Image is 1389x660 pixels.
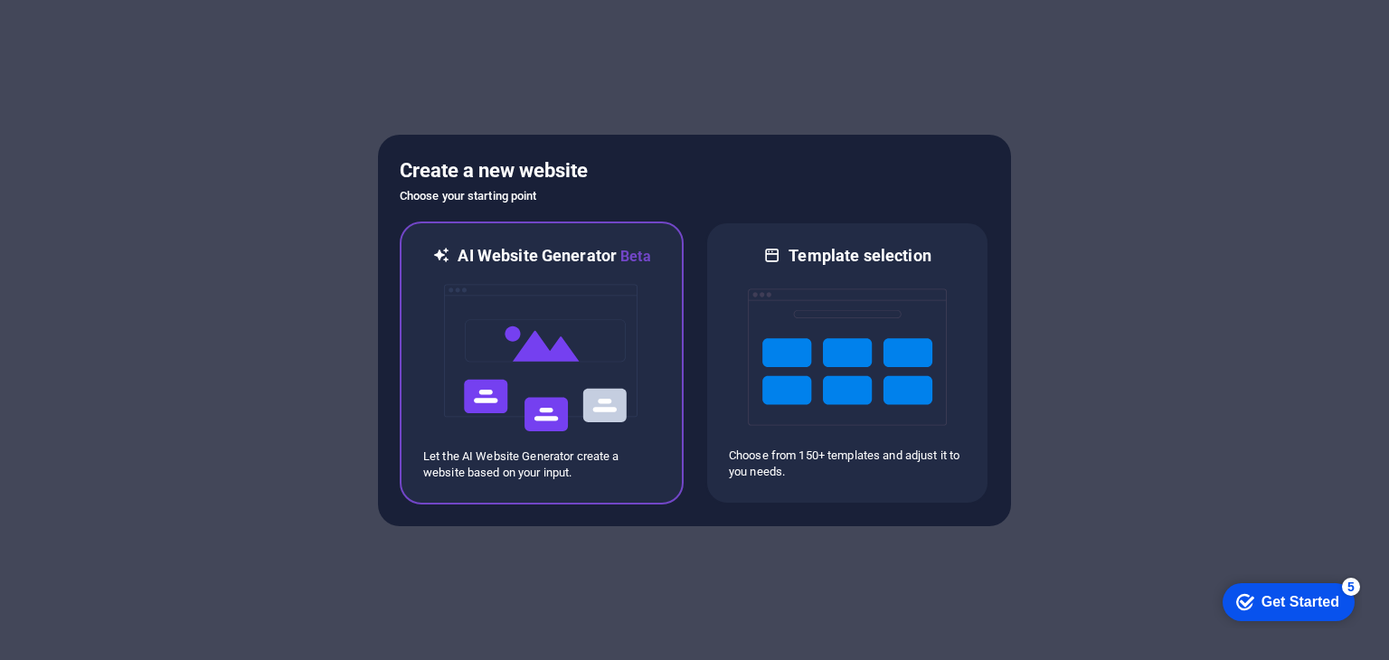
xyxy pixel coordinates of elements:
p: Let the AI Website Generator create a website based on your input. [423,448,660,481]
div: Get Started [53,20,131,36]
p: Choose from 150+ templates and adjust it to you needs. [729,448,966,480]
img: ai [442,268,641,448]
div: Template selectionChoose from 150+ templates and adjust it to you needs. [705,222,989,504]
h5: Create a new website [400,156,989,185]
div: 5 [134,4,152,22]
span: Beta [617,248,651,265]
div: AI Website GeneratorBetaaiLet the AI Website Generator create a website based on your input. [400,222,684,504]
h6: AI Website Generator [458,245,650,268]
h6: Template selection [789,245,931,267]
h6: Choose your starting point [400,185,989,207]
div: Get Started 5 items remaining, 0% complete [14,9,146,47]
